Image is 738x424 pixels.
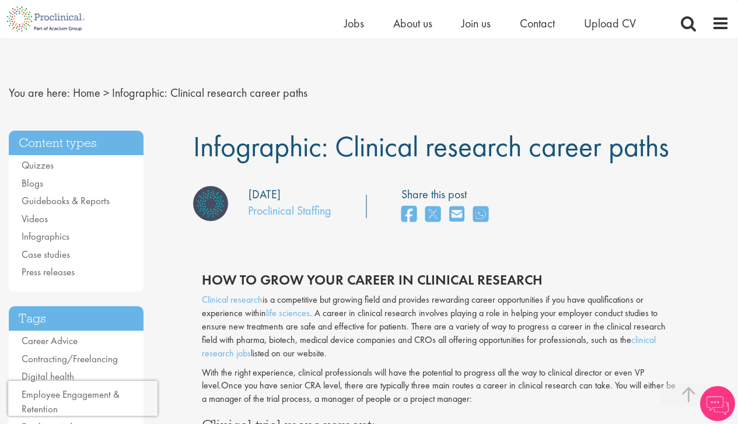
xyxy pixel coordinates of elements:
[700,386,735,421] img: Chatbot
[22,334,78,347] a: Career Advice
[473,202,488,227] a: share on whats app
[22,248,70,261] a: Case studies
[193,128,669,165] span: Infographic: Clinical research career paths
[461,16,491,31] a: Join us
[520,16,555,31] a: Contact
[401,186,494,203] label: Share this post
[584,16,636,31] a: Upload CV
[266,307,310,319] a: life sciences
[22,159,54,171] a: Quizzes
[9,131,144,156] h3: Content types
[22,177,43,190] a: Blogs
[22,230,69,243] a: Infographics
[202,293,263,306] a: Clinical research
[202,272,676,288] h2: How to grow your career in clinical research
[193,186,228,221] img: Proclinical Staffing
[22,265,75,278] a: Press releases
[393,16,432,31] a: About us
[401,202,417,227] a: share on facebook
[202,366,676,407] p: With the right experience, clinical professionals will have the potential to progress all the way...
[9,306,144,331] h3: Tags
[22,212,48,225] a: Videos
[8,381,158,416] iframe: reCAPTCHA
[249,186,281,203] div: [DATE]
[425,202,440,227] a: share on twitter
[22,370,74,383] a: Digital health
[9,85,70,100] span: You are here:
[22,352,118,365] a: Contracting/Freelancing
[22,194,110,207] a: Guidebooks & Reports
[103,85,109,100] span: >
[202,293,676,360] p: is a competitive but growing field and provides rewarding career opportunities if you have qualif...
[73,85,100,100] a: breadcrumb link
[449,202,464,227] a: share on email
[248,203,331,218] a: Proclinical Staffing
[112,85,307,100] span: Infographic: Clinical research career paths
[344,16,364,31] a: Jobs
[202,379,676,405] span: Once you have senior CRA level, there are typically three main routes a career in clinical resear...
[202,334,656,359] a: clinical research jobs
